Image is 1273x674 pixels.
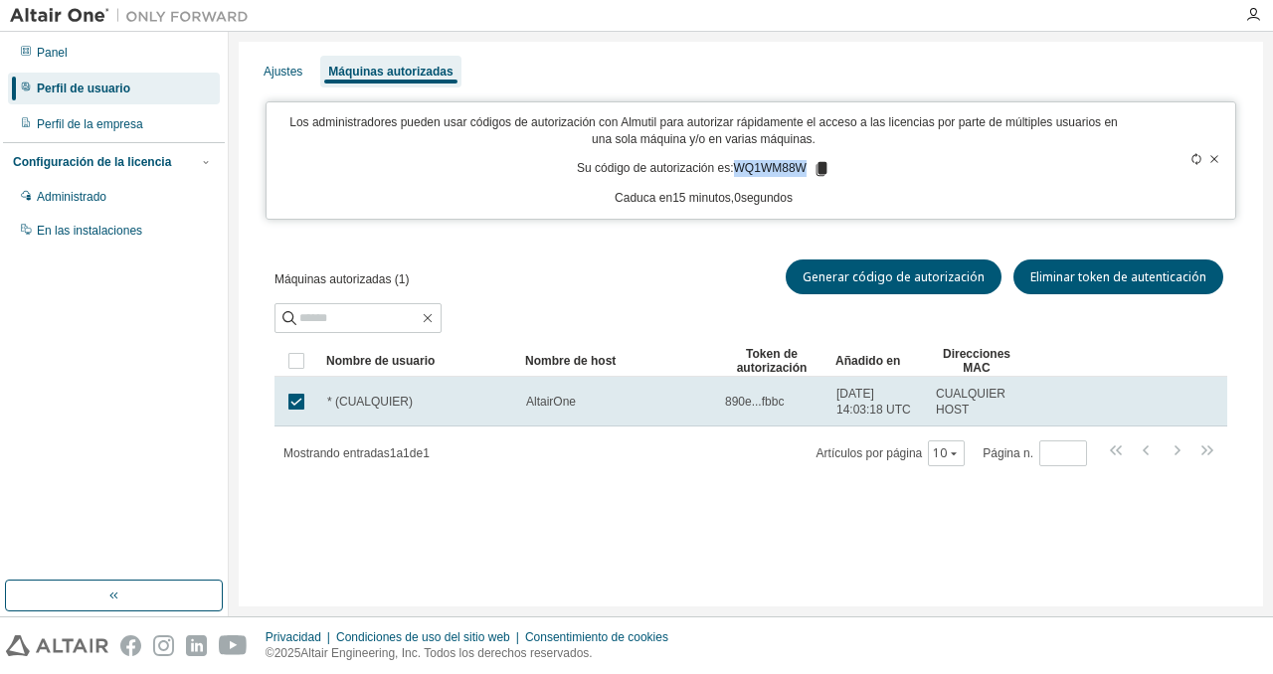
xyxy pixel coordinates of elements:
img: linkedin.svg [186,635,207,656]
font: En las instalaciones [37,224,142,238]
font: AltairOne [526,395,576,409]
font: Máquinas autorizadas [328,65,453,79]
font: 1 [390,446,397,460]
font: 0 [734,191,741,205]
font: © [266,646,274,660]
font: Altair Engineering, Inc. Todos los derechos reservados. [300,646,592,660]
font: 1 [423,446,430,460]
font: segundos [741,191,793,205]
font: Administrado [37,190,106,204]
font: Perfil de la empresa [37,117,143,131]
font: Máquinas autorizadas (1) [274,272,409,286]
img: altair_logo.svg [6,635,108,656]
img: facebook.svg [120,635,141,656]
font: a [396,446,403,460]
font: 15 minutos, [672,191,734,205]
font: Direcciones MAC [943,347,1010,375]
font: Panel [37,46,68,60]
font: [DATE] 14:03:18 UTC [836,387,911,417]
font: de [410,446,423,460]
font: Nombre de host [525,354,616,368]
font: Artículos por página [817,446,923,460]
font: Su código de autorización es: [577,162,733,176]
font: Página n. [983,446,1033,460]
img: instagram.svg [153,635,174,656]
font: * (CUALQUIER) [327,395,413,409]
font: Mostrando entradas [283,446,390,460]
font: CUALQUIER HOST [936,387,1005,417]
font: Ajustes [264,65,302,79]
font: Configuración de la licencia [13,155,171,169]
font: WQ1WM88W [734,162,807,176]
font: 890e...fbbc [725,395,784,409]
font: Perfil de usuario [37,82,130,95]
font: Nombre de usuario [326,354,435,368]
font: 2025 [274,646,301,660]
img: Altair Uno [10,6,259,26]
font: Token de autorización [737,347,808,375]
img: youtube.svg [219,635,248,656]
button: Generar código de autorización [786,259,1001,294]
font: Condiciones de uso del sitio web [336,630,510,644]
font: Consentimiento de cookies [525,630,668,644]
font: 10 [933,444,947,461]
font: Eliminar token de autenticación [1030,268,1206,285]
font: Los administradores pueden usar códigos de autorización con Almutil para autorizar rápidamente el... [289,115,1117,146]
font: Generar código de autorización [803,268,985,285]
font: 1 [403,446,410,460]
font: Privacidad [266,630,321,644]
button: Eliminar token de autenticación [1013,259,1223,294]
font: Caduca en [615,191,672,205]
font: Añadido en [835,354,900,368]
